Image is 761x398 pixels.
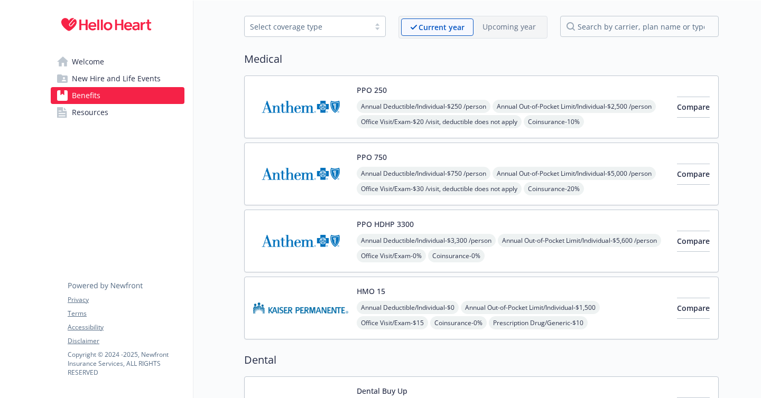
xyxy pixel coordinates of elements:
[357,385,407,396] button: Dental Buy Up
[51,104,184,121] a: Resources
[253,286,348,330] img: Kaiser Permanente Insurance Company carrier logo
[524,115,584,128] span: Coinsurance - 10%
[253,84,348,129] img: Anthem Blue Cross carrier logo
[677,97,710,118] button: Compare
[68,336,184,346] a: Disclaimer
[357,167,490,180] span: Annual Deductible/Individual - $750 /person
[489,316,588,329] span: Prescription Drug/Generic - $10
[524,182,584,195] span: Coinsurance - 20%
[677,303,710,313] span: Compare
[72,104,108,121] span: Resources
[253,219,348,263] img: Anthem Blue Cross carrier logo
[357,301,459,314] span: Annual Deductible/Individual - $0
[482,21,536,32] p: Upcoming year
[51,87,184,104] a: Benefits
[493,100,656,113] span: Annual Out-of-Pocket Limit/Individual - $2,500 /person
[677,231,710,252] button: Compare
[51,70,184,87] a: New Hire and Life Events
[493,167,656,180] span: Annual Out-of-Pocket Limit/Individual - $5,000 /person
[357,115,522,128] span: Office Visit/Exam - $20 /visit, deductible does not apply
[461,301,600,314] span: Annual Out-of-Pocket Limit/Individual - $1,500
[357,182,522,195] span: Office Visit/Exam - $30 /visit, deductible does not apply
[244,51,719,67] h2: Medical
[357,249,426,262] span: Office Visit/Exam - 0%
[253,151,348,196] img: Anthem Blue Cross carrier logo
[72,53,104,70] span: Welcome
[357,286,385,297] button: HMO 15
[357,100,490,113] span: Annual Deductible/Individual - $250 /person
[68,350,184,377] p: Copyright © 2024 - 2025 , Newfront Insurance Services, ALL RIGHTS RESERVED
[357,151,387,163] button: PPO 750
[357,316,428,329] span: Office Visit/Exam - $15
[72,70,161,87] span: New Hire and Life Events
[677,164,710,185] button: Compare
[72,87,100,104] span: Benefits
[357,219,414,230] button: PPO HDHP 3300
[68,295,184,305] a: Privacy
[357,84,387,96] button: PPO 250
[68,309,184,318] a: Terms
[250,21,364,32] div: Select coverage type
[474,18,545,36] span: Upcoming year
[428,249,485,262] span: Coinsurance - 0%
[244,352,719,368] h2: Dental
[498,234,661,247] span: Annual Out-of-Pocket Limit/Individual - $5,600 /person
[560,16,719,37] input: search by carrier, plan name or type
[677,169,710,179] span: Compare
[677,298,710,319] button: Compare
[677,102,710,112] span: Compare
[357,234,496,247] span: Annual Deductible/Individual - $3,300 /person
[430,316,487,329] span: Coinsurance - 0%
[68,323,184,332] a: Accessibility
[51,53,184,70] a: Welcome
[677,236,710,246] span: Compare
[419,22,465,33] p: Current year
